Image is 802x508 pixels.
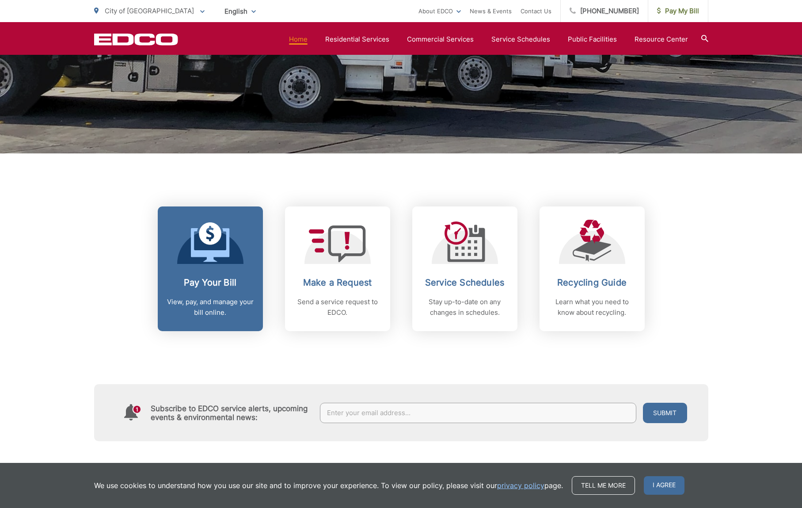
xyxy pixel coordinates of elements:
[158,206,263,331] a: Pay Your Bill View, pay, and manage your bill online.
[218,4,262,19] span: English
[421,297,509,318] p: Stay up-to-date on any changes in schedules.
[470,6,512,16] a: News & Events
[294,297,381,318] p: Send a service request to EDCO.
[657,6,699,16] span: Pay My Bill
[491,34,550,45] a: Service Schedules
[635,34,688,45] a: Resource Center
[167,297,254,318] p: View, pay, and manage your bill online.
[407,34,474,45] a: Commercial Services
[421,277,509,288] h2: Service Schedules
[521,6,551,16] a: Contact Us
[320,403,636,423] input: Enter your email address...
[285,206,390,331] a: Make a Request Send a service request to EDCO.
[644,476,684,495] span: I agree
[540,206,645,331] a: Recycling Guide Learn what you need to know about recycling.
[572,476,635,495] a: Tell me more
[418,6,461,16] a: About EDCO
[643,403,687,423] button: Submit
[294,277,381,288] h2: Make a Request
[568,34,617,45] a: Public Facilities
[105,7,194,15] span: City of [GEOGRAPHIC_DATA]
[325,34,389,45] a: Residential Services
[497,480,544,491] a: privacy policy
[548,277,636,288] h2: Recycling Guide
[151,404,312,422] h4: Subscribe to EDCO service alerts, upcoming events & environmental news:
[289,34,308,45] a: Home
[412,206,517,331] a: Service Schedules Stay up-to-date on any changes in schedules.
[167,277,254,288] h2: Pay Your Bill
[94,33,178,46] a: EDCD logo. Return to the homepage.
[94,480,563,491] p: We use cookies to understand how you use our site and to improve your experience. To view our pol...
[548,297,636,318] p: Learn what you need to know about recycling.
